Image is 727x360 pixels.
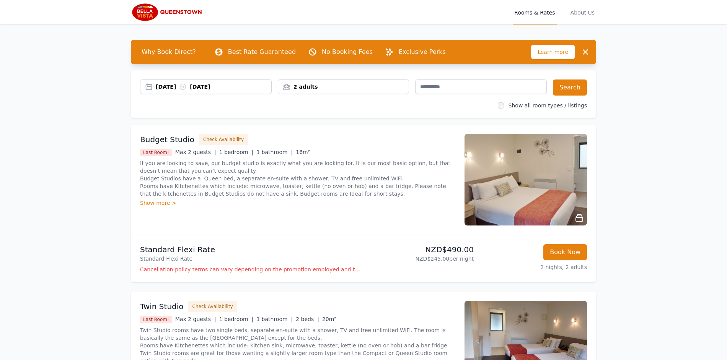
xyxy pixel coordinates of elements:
span: Max 2 guests | [175,316,216,322]
span: Last Room! [140,149,172,156]
p: Exclusive Perks [399,47,446,57]
span: 1 bathroom | [256,149,293,155]
p: Standard Flexi Rate [140,244,360,255]
span: Max 2 guests | [175,149,216,155]
div: Show more > [140,199,455,207]
div: [DATE] [DATE] [156,83,271,91]
button: Check Availability [199,134,248,145]
p: No Booking Fees [322,47,373,57]
span: 20m² [322,316,336,322]
button: Book Now [543,244,587,260]
span: 2 beds | [296,316,319,322]
button: Check Availability [188,301,237,312]
span: Why Book Direct? [135,44,202,60]
p: Best Rate Guaranteed [228,47,296,57]
p: Standard Flexi Rate [140,255,360,263]
h3: Twin Studio [140,301,184,312]
span: 16m² [296,149,310,155]
p: 2 nights, 2 adults [480,263,587,271]
h3: Budget Studio [140,134,194,145]
label: Show all room types / listings [509,102,587,109]
img: Bella Vista Queenstown [131,3,205,21]
span: 1 bedroom | [219,316,254,322]
p: If you are looking to save, our budget studio is exactly what you are looking for. It is our most... [140,159,455,198]
button: Search [553,79,587,96]
p: Cancellation policy terms can vary depending on the promotion employed and the time of stay of th... [140,266,360,273]
span: Learn more [531,45,575,59]
p: NZD$490.00 [367,244,474,255]
p: NZD$245.00 per night [367,255,474,263]
div: 2 adults [278,83,409,91]
span: 1 bathroom | [256,316,293,322]
span: Last Room! [140,316,172,323]
span: 1 bedroom | [219,149,254,155]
